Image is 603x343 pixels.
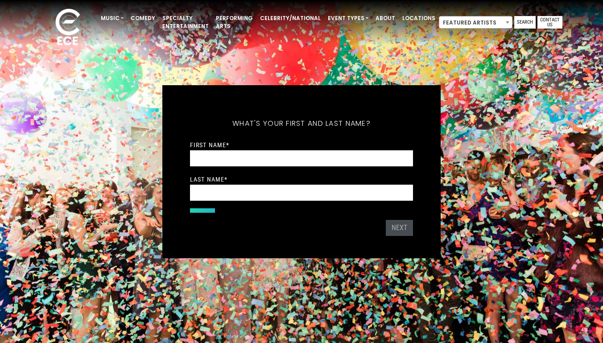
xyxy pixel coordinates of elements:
a: Locations [399,11,439,26]
a: Performing Arts [212,11,256,34]
span: Featured Artists [439,16,512,29]
img: ece_new_logo_whitev2-1.png [45,6,90,50]
a: Event Types [324,11,372,26]
a: Contact Us [537,16,562,29]
a: Comedy [127,11,159,26]
a: Search [514,16,536,29]
a: Music [97,11,127,26]
a: Specialty Entertainment [159,11,212,34]
a: About [372,11,399,26]
span: Featured Artists [439,17,512,29]
h5: What's your first and last name? [190,107,413,140]
label: First Name [190,141,229,149]
label: Last Name [190,175,227,183]
a: Celebrity/National [256,11,324,26]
